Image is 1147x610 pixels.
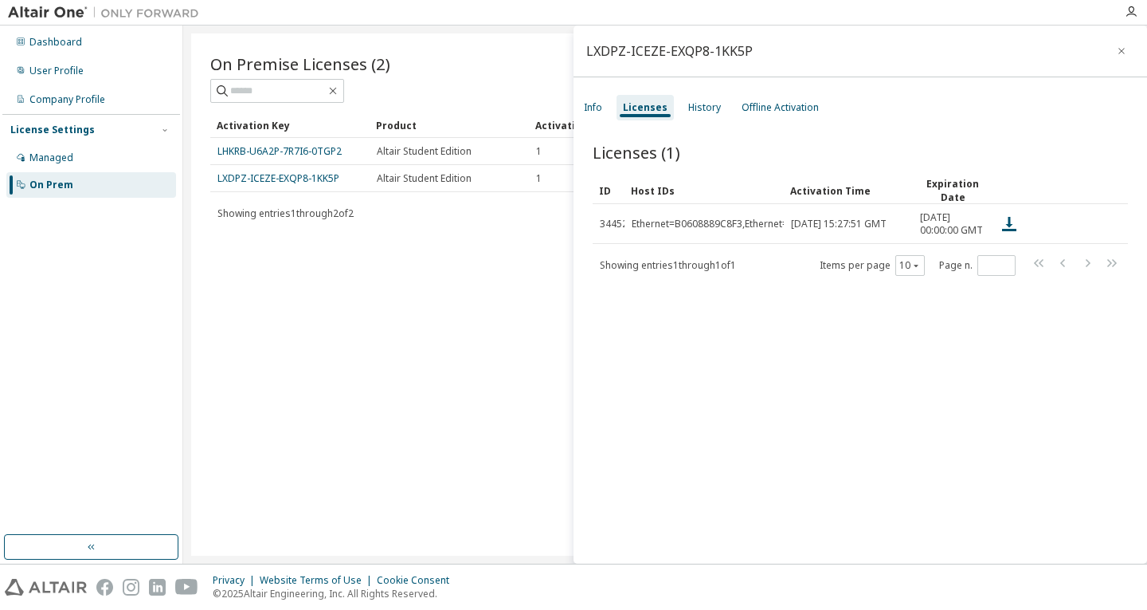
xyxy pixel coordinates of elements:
div: Managed [29,152,73,164]
span: On Premise Licenses (2) [210,53,390,75]
div: Cookie Consent [377,574,459,587]
div: Info [584,101,602,114]
span: Showing entries 1 through 2 of 2 [217,207,354,220]
span: [DATE] 00:00:00 GMT [920,211,985,237]
div: Product [376,112,523,138]
img: instagram.svg [123,579,139,596]
div: Offline Activation [742,101,819,114]
img: linkedin.svg [149,579,166,596]
span: Page n. [939,255,1016,276]
span: 1 [536,145,542,158]
div: Privacy [213,574,260,587]
span: 34452 [600,218,628,230]
div: On Prem [29,179,73,191]
div: ID [599,178,618,203]
div: User Profile [29,65,84,77]
div: History [688,101,721,114]
span: Licenses (1) [593,141,680,163]
button: 10 [899,259,921,272]
div: Activation Allowed [535,112,682,138]
div: Host IDs [631,178,777,203]
div: License Settings [10,124,95,136]
div: Website Terms of Use [260,574,377,587]
span: [DATE] 15:27:51 GMT [791,218,887,230]
span: Showing entries 1 through 1 of 1 [600,258,736,272]
div: Dashboard [29,36,82,49]
span: Altair Student Edition [377,145,472,158]
p: © 2025 Altair Engineering, Inc. All Rights Reserved. [213,587,459,600]
div: Activation Key [217,112,363,138]
img: altair_logo.svg [5,579,87,596]
div: LXDPZ-ICEZE-EXQP8-1KK5P [586,45,753,57]
span: Altair Student Edition [377,172,472,185]
img: facebook.svg [96,579,113,596]
span: Items per page [820,255,925,276]
div: Ethernet=B0608889C8F3,Ethernet=B0608889C8F7 [632,218,855,230]
div: Licenses [623,101,667,114]
img: Altair One [8,5,207,21]
a: LHKRB-U6A2P-7R7I6-0TGP2 [217,144,342,158]
span: 1 [536,172,542,185]
div: Expiration Date [919,177,986,204]
img: youtube.svg [175,579,198,596]
div: Activation Time [790,178,906,203]
a: LXDPZ-ICEZE-EXQP8-1KK5P [217,171,339,185]
div: Company Profile [29,93,105,106]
